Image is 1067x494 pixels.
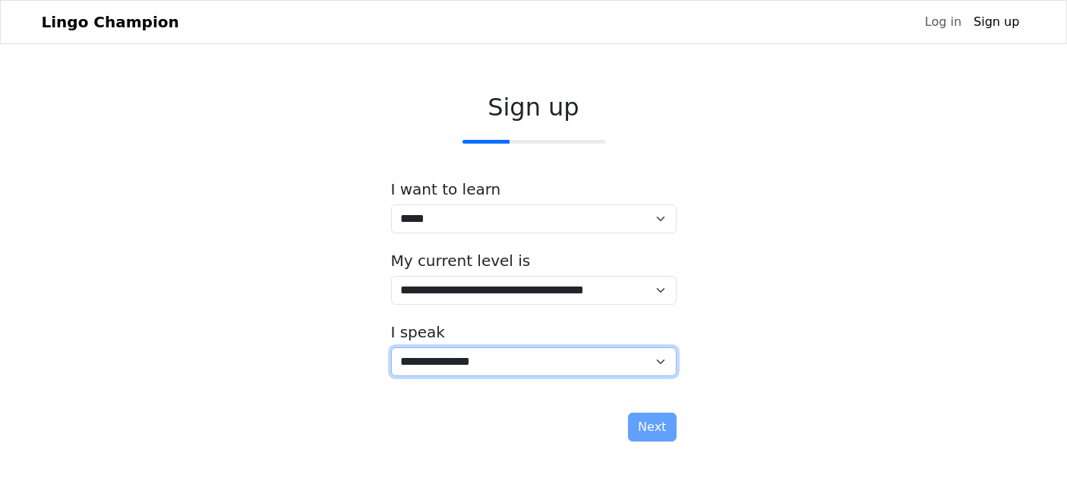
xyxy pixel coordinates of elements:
[919,7,968,37] a: Log in
[968,7,1025,37] a: Sign up
[391,252,531,270] label: My current level is
[391,93,677,122] h2: Sign up
[391,180,501,198] label: I want to learn
[42,7,179,37] a: Lingo Champion
[391,323,446,341] label: I speak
